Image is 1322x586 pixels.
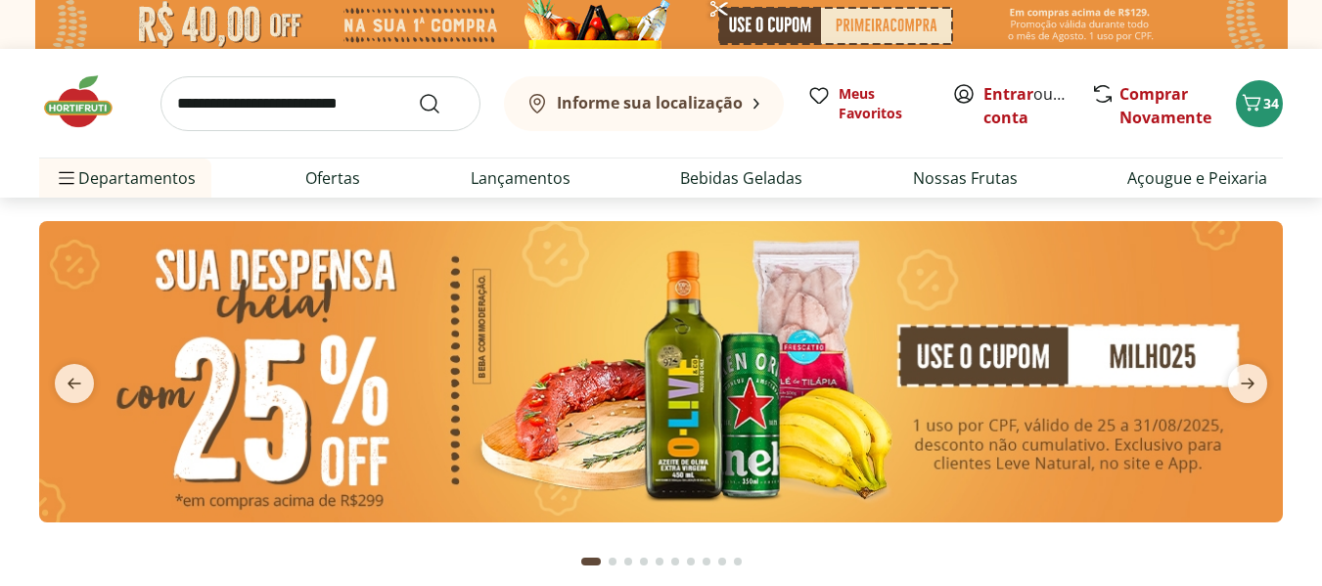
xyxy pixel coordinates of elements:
input: search [160,76,480,131]
a: Nossas Frutas [913,166,1018,190]
button: Submit Search [418,92,465,115]
img: Hortifruti [39,72,137,131]
button: Go to page 5 from fs-carousel [652,538,667,585]
span: 34 [1263,94,1279,113]
button: Carrinho [1236,80,1283,127]
a: Bebidas Geladas [680,166,802,190]
button: Go to page 2 from fs-carousel [605,538,620,585]
a: Ofertas [305,166,360,190]
button: Menu [55,155,78,202]
span: Departamentos [55,155,196,202]
a: Entrar [983,83,1033,105]
button: Go to page 4 from fs-carousel [636,538,652,585]
button: Go to page 6 from fs-carousel [667,538,683,585]
b: Informe sua localização [557,92,743,113]
a: Criar conta [983,83,1091,128]
button: Go to page 9 from fs-carousel [714,538,730,585]
button: next [1212,364,1283,403]
a: Comprar Novamente [1119,83,1211,128]
a: Meus Favoritos [807,84,929,123]
span: Meus Favoritos [839,84,929,123]
span: ou [983,82,1071,129]
a: Açougue e Peixaria [1127,166,1267,190]
button: Go to page 8 from fs-carousel [699,538,714,585]
button: previous [39,364,110,403]
a: Lançamentos [471,166,570,190]
button: Go to page 3 from fs-carousel [620,538,636,585]
button: Go to page 7 from fs-carousel [683,538,699,585]
img: cupom [39,221,1283,522]
button: Current page from fs-carousel [577,538,605,585]
button: Informe sua localização [504,76,784,131]
button: Go to page 10 from fs-carousel [730,538,746,585]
